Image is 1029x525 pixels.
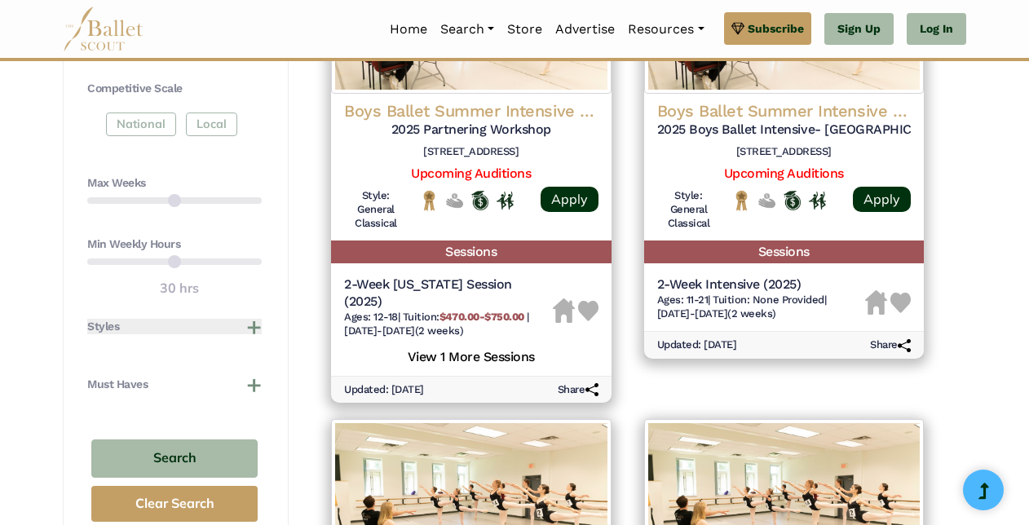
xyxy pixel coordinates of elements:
[558,383,598,397] h6: Share
[549,12,621,46] a: Advertise
[809,192,826,210] img: In Person
[403,311,528,323] span: Tuition:
[87,81,262,97] h4: Competitive Scale
[784,191,801,210] img: Offers Scholarship
[541,187,598,212] a: Apply
[344,145,598,159] h6: [STREET_ADDRESS]
[657,307,776,320] span: [DATE]-[DATE] (2 weeks)
[578,301,598,321] img: Heart
[657,293,709,306] span: Ages: 11-21
[344,324,463,337] span: [DATE]-[DATE] (2 weeks)
[91,439,258,478] button: Search
[344,383,424,397] h6: Updated: [DATE]
[824,13,894,46] a: Sign Up
[733,190,750,211] img: National
[87,319,262,335] button: Styles
[657,121,912,139] h5: 2025 Boys Ballet Intensive- [GEOGRAPHIC_DATA], [GEOGRAPHIC_DATA]
[344,311,553,338] h6: | |
[657,145,912,159] h6: [STREET_ADDRESS]
[657,189,721,231] h6: Style: General Classical
[724,165,844,181] a: Upcoming Auditions
[439,311,524,323] b: $470.00-$750.00
[434,12,501,46] a: Search
[724,12,811,45] a: Subscribe
[497,192,514,210] img: In Person
[331,240,612,264] h5: Sessions
[731,20,744,37] img: gem.svg
[421,190,438,211] img: National
[344,100,598,121] h4: Boys Ballet Summer Intensive (BBSI)
[853,187,911,212] a: Apply
[471,191,488,210] img: Offers Scholarship
[87,377,148,393] h4: Must Haves
[87,236,262,253] h4: Min Weekly Hours
[748,20,804,37] span: Subscribe
[865,290,887,315] img: Housing Unavailable
[758,190,775,211] img: No Financial Aid
[344,121,598,139] h5: 2025 Partnering Workshop
[657,338,737,352] h6: Updated: [DATE]
[870,338,911,352] h6: Share
[446,190,463,211] img: No Financial Aid
[160,278,199,299] output: 30 hrs
[344,311,398,323] span: Ages: 12-18
[621,12,710,46] a: Resources
[907,13,966,46] a: Log In
[344,276,553,311] h5: 2-Week [US_STATE] Session (2025)
[344,345,598,366] h5: View 1 More Sessions
[91,486,258,523] button: Clear Search
[553,298,575,323] img: Housing Unavailable
[87,377,262,393] button: Must Haves
[344,189,408,231] h6: Style: General Classical
[383,12,434,46] a: Home
[713,293,824,306] span: Tuition: None Provided
[411,165,531,181] a: Upcoming Auditions
[657,100,912,121] h4: Boys Ballet Summer Intensive (BBSI)
[644,240,925,264] h5: Sessions
[87,175,262,192] h4: Max Weeks
[890,293,911,313] img: Heart
[657,276,866,293] h5: 2-Week Intensive (2025)
[87,319,119,335] h4: Styles
[657,293,866,321] h6: | |
[501,12,549,46] a: Store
